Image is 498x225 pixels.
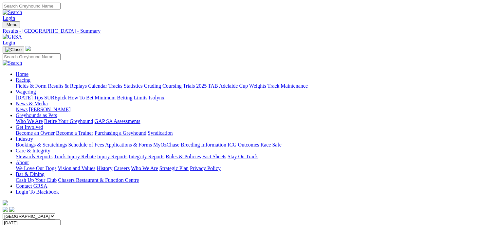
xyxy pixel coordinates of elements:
a: Fields & Form [16,83,46,89]
a: GAP SA Assessments [95,118,140,124]
a: Vision and Values [58,165,95,171]
a: Stay On Track [228,154,258,159]
a: SUREpick [44,95,66,100]
a: Greyhounds as Pets [16,113,57,118]
a: Track Maintenance [267,83,308,89]
a: History [97,165,112,171]
a: Bookings & Scratchings [16,142,67,147]
a: Race Safe [260,142,281,147]
a: About [16,160,29,165]
a: Home [16,71,28,77]
img: Close [5,47,22,52]
a: We Love Our Dogs [16,165,56,171]
input: Search [3,53,61,60]
a: How To Bet [68,95,94,100]
img: Search [3,60,22,66]
div: About [16,165,495,171]
a: Calendar [88,83,107,89]
div: Care & Integrity [16,154,495,160]
a: Racing [16,77,30,83]
div: News & Media [16,107,495,113]
a: Schedule of Fees [68,142,104,147]
a: MyOzChase [153,142,179,147]
input: Search [3,3,61,9]
img: facebook.svg [3,207,8,212]
a: Tracks [108,83,122,89]
a: Login [3,40,15,45]
img: GRSA [3,34,22,40]
a: Integrity Reports [129,154,164,159]
a: Track Injury Rebate [54,154,96,159]
a: Rules & Policies [166,154,201,159]
a: News [16,107,28,112]
img: Search [3,9,22,15]
img: logo-grsa-white.png [26,46,31,51]
a: Breeding Information [181,142,226,147]
a: Minimum Betting Limits [95,95,147,100]
a: Get Involved [16,124,43,130]
a: Injury Reports [97,154,127,159]
a: Stewards Reports [16,154,52,159]
a: Results & Replays [48,83,87,89]
a: 2025 TAB Adelaide Cup [196,83,248,89]
a: Retire Your Greyhound [44,118,93,124]
a: Who We Are [131,165,158,171]
div: Greyhounds as Pets [16,118,495,124]
a: Chasers Restaurant & Function Centre [58,177,139,183]
a: Login [3,15,15,21]
a: Care & Integrity [16,148,50,153]
a: Strategic Plan [159,165,189,171]
a: Industry [16,136,33,142]
div: Wagering [16,95,495,101]
a: Become an Owner [16,130,55,136]
a: Wagering [16,89,36,95]
a: Login To Blackbook [16,189,59,195]
a: ICG Outcomes [228,142,259,147]
a: Grading [144,83,161,89]
a: News & Media [16,101,48,106]
a: Isolynx [149,95,164,100]
a: Become a Trainer [56,130,93,136]
button: Toggle navigation [3,21,20,28]
div: Bar & Dining [16,177,495,183]
div: Industry [16,142,495,148]
a: Who We Are [16,118,43,124]
a: Bar & Dining [16,171,45,177]
a: Results - [GEOGRAPHIC_DATA] - Summary [3,28,495,34]
span: Menu [7,22,17,27]
a: Coursing [162,83,182,89]
a: Purchasing a Greyhound [95,130,146,136]
button: Toggle navigation [3,46,24,53]
a: Privacy Policy [190,165,221,171]
a: Contact GRSA [16,183,47,189]
div: Get Involved [16,130,495,136]
a: Syndication [148,130,173,136]
a: Weights [249,83,266,89]
img: logo-grsa-white.png [3,200,8,205]
a: Applications & Forms [105,142,152,147]
a: Statistics [124,83,143,89]
div: Racing [16,83,495,89]
a: Careers [114,165,130,171]
a: [DATE] Tips [16,95,43,100]
a: Cash Up Your Club [16,177,57,183]
a: Fact Sheets [202,154,226,159]
a: Trials [183,83,195,89]
a: [PERSON_NAME] [29,107,70,112]
img: twitter.svg [9,207,14,212]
